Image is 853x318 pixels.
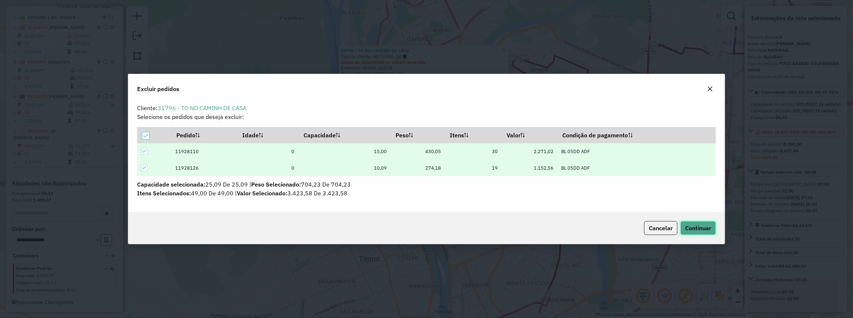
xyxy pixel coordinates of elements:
span: Continuar [685,224,711,232]
span: 49,00 De 49,00 | [137,189,237,197]
button: Continuar [680,221,716,235]
th: Pedido [171,127,237,143]
td: 15,00 [298,143,390,160]
span: Capacidade selecionada: [137,181,205,188]
th: Capacidade [298,127,390,143]
td: 2.271,02 [501,143,558,160]
button: Cancelar [644,221,677,235]
p: 3.423,58 De 3.423,58 [137,189,716,198]
td: 10,09 [298,160,390,176]
td: 1.152,56 [501,160,558,176]
td: 19 [445,160,502,176]
td: BL 05DD ADF [558,143,716,160]
th: Valor [501,127,558,143]
span: Cliente: [137,104,246,112]
td: 11928110 [171,143,237,160]
span: Valor Selecionado: [237,189,287,197]
td: 11928126 [171,160,237,176]
span: Cancelar [649,224,673,232]
p: Selecione os pedidos que deseja excluir: [137,112,716,121]
td: 430,05 [390,143,445,160]
p: 25,09 De 25,09 | 704,23 De 704,23 [137,180,716,189]
td: 30 [445,143,502,160]
span: Peso Selecionado: [251,181,301,188]
span: Itens Selecionados: [137,189,191,197]
td: 0 [238,143,298,160]
th: Itens [445,127,502,143]
span: Excluir pedidos [137,84,179,93]
td: 0 [238,160,298,176]
th: Condição de pagamento [558,127,716,143]
th: Idade [238,127,298,143]
td: 274,18 [390,160,445,176]
th: Peso [390,127,445,143]
a: 31796 - TO NO CAMINH DE CASA [158,104,246,112]
td: BL 05DD ADF [558,160,716,176]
